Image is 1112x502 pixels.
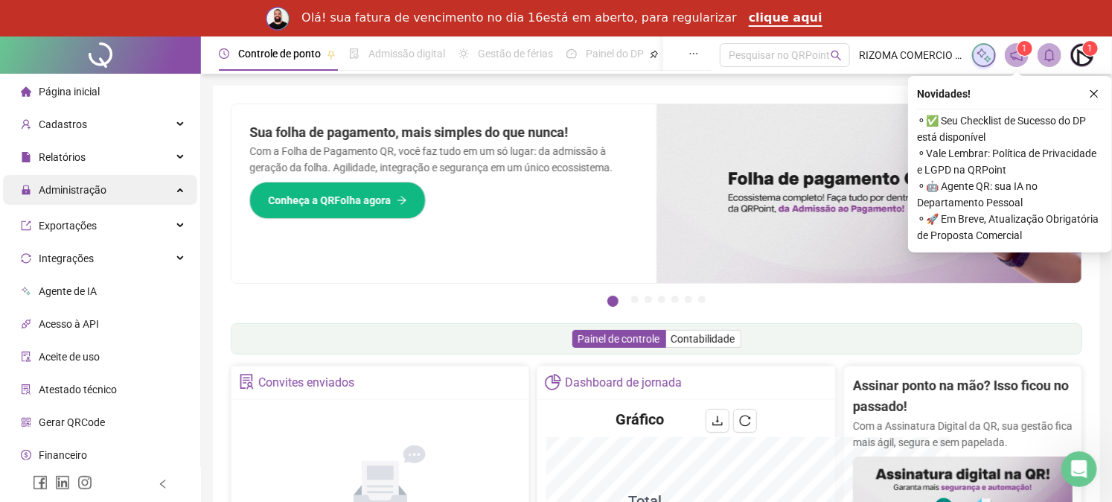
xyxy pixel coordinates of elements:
span: Atestado técnico [39,384,117,395]
span: pushpin [650,50,659,59]
span: Gerar QRCode [39,416,105,428]
p: Com a Folha de Pagamento QR, você faz tudo em um só lugar: da admissão à geração da folha. Agilid... [249,143,639,176]
button: Conheça a QRFolha agora [249,182,426,219]
span: Financeiro [39,449,87,461]
span: Painel do DP [586,48,644,60]
span: Painel de controle [578,333,660,345]
span: download [712,415,723,427]
img: banner%2F8d14a306-6205-4263-8e5b-06e9a85ad873.png [656,104,1081,283]
span: Integrações [39,252,94,264]
span: arrow-right [397,195,407,206]
span: notification [1010,48,1023,62]
span: pie-chart [545,374,560,390]
button: 3 [645,296,652,303]
span: dollar [21,450,31,460]
span: Novidades ! [917,86,971,102]
span: Administração [39,184,106,196]
button: 1 [607,296,619,307]
span: ellipsis [688,48,699,59]
span: dashboard [566,48,577,59]
button: ellipsis [677,36,711,71]
span: 1 [1023,43,1028,54]
span: Aceite de uso [39,351,100,363]
span: reload [739,415,751,427]
span: pushpin [327,50,336,59]
button: 2 [631,296,639,303]
span: Admissão digital [368,48,445,60]
span: Controle de ponto [238,48,321,60]
span: linkedin [55,475,70,490]
span: solution [239,374,255,390]
span: ⚬ ✅ Seu Checklist de Sucesso do DP está disponível [917,112,1103,145]
a: clique aqui [749,10,822,27]
span: search [831,50,842,61]
span: sync [21,253,31,264]
span: Conheça a QRFolha agora [268,192,391,209]
span: ⚬ 🚀 Em Breve, Atualização Obrigatória de Proposta Comercial [917,211,1103,244]
img: 10272 [1071,44,1093,66]
img: sparkle-icon.fc2bf0ac1784a2077858766a79e2daf3.svg [976,47,992,63]
span: export [21,220,31,231]
span: Relatórios [39,151,86,163]
button: 4 [658,296,665,303]
span: Página inicial [39,86,100,98]
span: home [21,86,31,97]
h4: Gráfico [616,409,665,430]
button: 5 [671,296,679,303]
sup: Atualize o seu contato no menu Meus Dados [1083,41,1098,56]
span: instagram [77,475,92,490]
span: facebook [33,475,48,490]
span: bell [1043,48,1056,62]
span: Contabilidade [671,333,735,345]
span: Cadastros [39,118,87,130]
div: Dashboard de jornada [565,370,682,395]
span: sun [458,48,469,59]
span: clock-circle [219,48,229,59]
span: qrcode [21,417,31,428]
div: Olá! sua fatura de vencimento no dia 16está em aberto, para regularizar [301,10,737,25]
sup: 1 [1017,41,1032,56]
h2: Assinar ponto na mão? Isso ficou no passado! [853,375,1073,418]
div: Convites enviados [258,370,354,395]
span: file-done [349,48,360,59]
span: ⚬ 🤖 Agente QR: sua IA no Departamento Pessoal [917,178,1103,211]
span: audit [21,352,31,362]
span: user-add [21,119,31,130]
span: api [21,319,31,329]
button: 6 [685,296,692,303]
span: left [158,479,168,489]
span: Exportações [39,220,97,232]
span: close [1089,89,1099,99]
p: Com a Assinatura Digital da QR, sua gestão fica mais ágil, segura e sem papelada. [853,418,1073,451]
span: ⚬ Vale Lembrar: Política de Privacidade e LGPD na QRPoint [917,145,1103,178]
span: RIZOMA COMERCIO E SERVICOS EIRELI [859,47,963,63]
span: 1 [1088,43,1093,54]
span: lock [21,185,31,195]
span: Gestão de férias [478,48,553,60]
span: Acesso à API [39,318,99,330]
span: file [21,152,31,162]
h2: Sua folha de pagamento, mais simples do que nunca! [249,122,639,143]
button: 7 [698,296,706,303]
img: Profile image for Rodolfo [266,7,290,31]
span: solution [21,384,31,395]
span: Agente de IA [39,285,97,297]
iframe: Intercom live chat [1061,451,1097,487]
